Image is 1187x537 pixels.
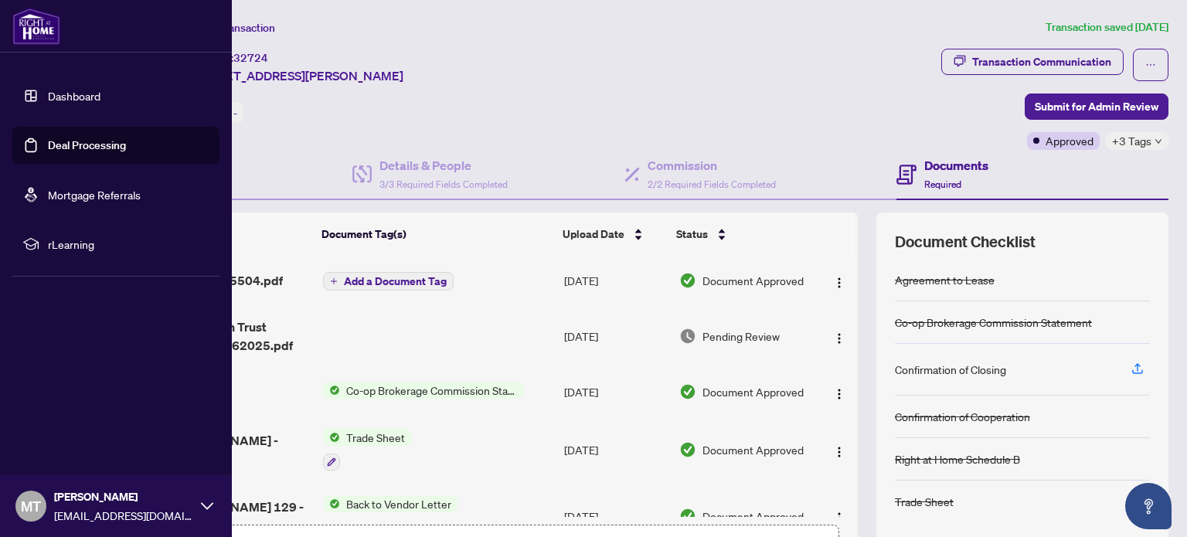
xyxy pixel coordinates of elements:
[48,188,141,202] a: Mortgage Referrals
[1035,94,1158,119] span: Submit for Admin Review
[558,416,673,483] td: [DATE]
[323,495,340,512] img: Status Icon
[323,382,523,399] button: Status IconCo-op Brokerage Commission Statement
[48,236,209,253] span: rLearning
[323,495,457,537] button: Status IconBack to Vendor Letter
[679,383,696,400] img: Document Status
[48,89,100,103] a: Dashboard
[827,268,852,293] button: Logo
[323,382,340,399] img: Status Icon
[895,408,1030,425] div: Confirmation of Cooperation
[895,450,1020,467] div: Right at Home Schedule B
[827,324,852,348] button: Logo
[563,226,624,243] span: Upload Date
[679,272,696,289] img: Document Status
[192,21,275,35] span: View Transaction
[924,156,988,175] h4: Documents
[972,49,1111,74] div: Transaction Communication
[21,495,41,517] span: MT
[833,446,845,458] img: Logo
[330,277,338,285] span: plus
[340,495,457,512] span: Back to Vendor Letter
[340,429,411,446] span: Trade Sheet
[895,361,1006,378] div: Confirmation of Closing
[676,226,708,243] span: Status
[1155,138,1162,145] span: down
[323,271,454,291] button: Add a Document Tag
[941,49,1124,75] button: Transaction Communication
[1125,483,1172,529] button: Open asap
[827,437,852,462] button: Logo
[323,429,411,471] button: Status IconTrade Sheet
[323,272,454,291] button: Add a Document Tag
[323,429,340,446] img: Status Icon
[833,388,845,400] img: Logo
[895,231,1036,253] span: Document Checklist
[379,178,508,190] span: 3/3 Required Fields Completed
[558,367,673,416] td: [DATE]
[12,8,60,45] img: logo
[233,51,268,65] span: 32724
[192,66,403,85] span: [STREET_ADDRESS][PERSON_NAME]
[233,106,237,120] span: -
[340,382,523,399] span: Co-op Brokerage Commission Statement
[702,508,804,525] span: Document Approved
[344,276,447,287] span: Add a Document Tag
[54,488,193,505] span: [PERSON_NAME]
[702,328,780,345] span: Pending Review
[54,507,193,524] span: [EMAIL_ADDRESS][DOMAIN_NAME]
[379,156,508,175] h4: Details & People
[895,271,995,288] div: Agreement to Lease
[648,156,776,175] h4: Commission
[827,504,852,529] button: Logo
[924,178,961,190] span: Required
[648,178,776,190] span: 2/2 Required Fields Completed
[833,332,845,345] img: Logo
[315,212,556,256] th: Document Tag(s)
[556,212,670,256] th: Upload Date
[895,493,954,510] div: Trade Sheet
[1112,132,1151,150] span: +3 Tags
[670,212,812,256] th: Status
[895,314,1092,331] div: Co-op Brokerage Commission Statement
[702,441,804,458] span: Document Approved
[679,508,696,525] img: Document Status
[679,441,696,458] img: Document Status
[1046,132,1093,149] span: Approved
[833,277,845,289] img: Logo
[833,512,845,524] img: Logo
[48,138,126,152] a: Deal Processing
[1046,19,1168,36] article: Transaction saved [DATE]
[558,256,673,305] td: [DATE]
[827,379,852,404] button: Logo
[1145,59,1156,70] span: ellipsis
[702,272,804,289] span: Document Approved
[558,305,673,367] td: [DATE]
[1025,93,1168,120] button: Submit for Admin Review
[679,328,696,345] img: Document Status
[702,383,804,400] span: Document Approved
